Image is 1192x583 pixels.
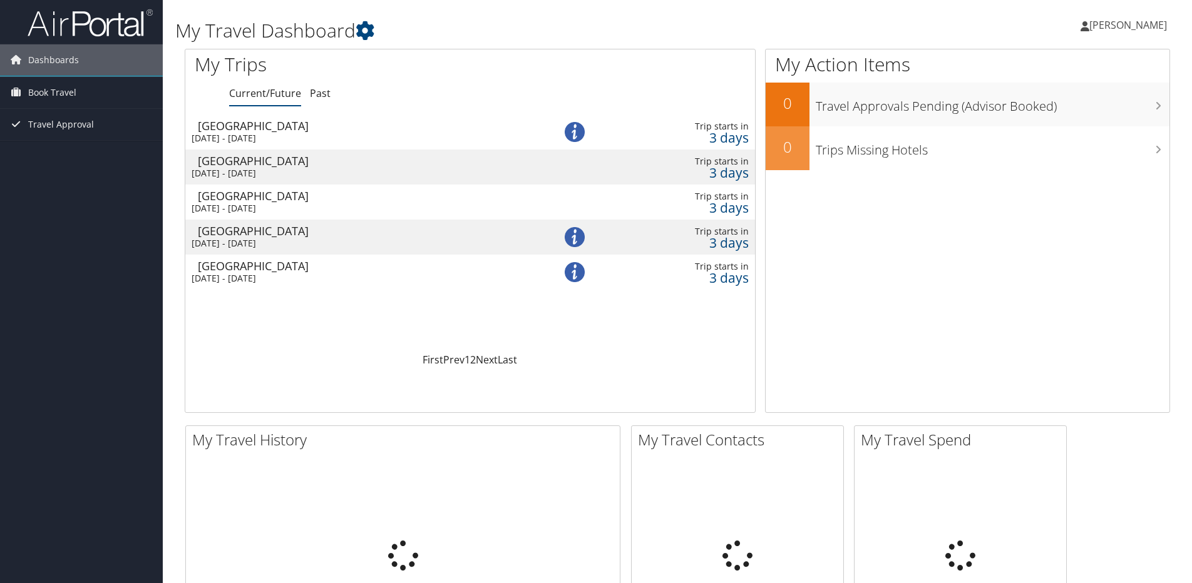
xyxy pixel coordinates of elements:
div: Trip starts in [622,121,749,132]
h2: 0 [766,136,809,158]
div: Trip starts in [622,191,749,202]
div: [GEOGRAPHIC_DATA] [198,260,527,271]
span: Book Travel [28,77,76,108]
div: [DATE] - [DATE] [192,133,520,144]
a: Last [498,353,517,367]
div: [GEOGRAPHIC_DATA] [198,155,527,166]
h3: Travel Approvals Pending (Advisor Booked) [816,91,1169,115]
div: [DATE] - [DATE] [192,273,520,284]
img: alert-flat-solid-info.png [565,227,585,247]
a: 1 [465,353,470,367]
img: airportal-logo.png [28,8,153,38]
a: Past [310,86,331,100]
div: Trip starts in [622,156,749,167]
img: alert-flat-solid-info.png [565,262,585,282]
h2: My Travel Spend [861,429,1066,450]
span: Dashboards [28,44,79,76]
a: [PERSON_NAME] [1081,6,1179,44]
h2: 0 [766,93,809,114]
div: [DATE] - [DATE] [192,203,520,214]
span: [PERSON_NAME] [1089,18,1167,32]
div: Trip starts in [622,226,749,237]
a: Current/Future [229,86,301,100]
a: Prev [443,353,465,367]
div: 3 days [622,202,749,213]
h1: My Travel Dashboard [175,18,845,44]
a: Next [476,353,498,367]
div: 3 days [622,167,749,178]
span: Travel Approval [28,109,94,140]
h2: My Travel History [192,429,620,450]
div: [DATE] - [DATE] [192,238,520,249]
div: 3 days [622,132,749,143]
div: Trip starts in [622,261,749,272]
h1: My Action Items [766,51,1169,78]
div: 3 days [622,237,749,248]
h1: My Trips [195,51,508,78]
h3: Trips Missing Hotels [816,135,1169,159]
h2: My Travel Contacts [638,429,843,450]
a: 0Travel Approvals Pending (Advisor Booked) [766,83,1169,126]
a: 2 [470,353,476,367]
img: alert-flat-solid-info.png [565,122,585,142]
div: [DATE] - [DATE] [192,168,520,179]
div: [GEOGRAPHIC_DATA] [198,120,527,131]
a: 0Trips Missing Hotels [766,126,1169,170]
div: 3 days [622,272,749,283]
div: [GEOGRAPHIC_DATA] [198,225,527,236]
div: [GEOGRAPHIC_DATA] [198,190,527,201]
a: First [423,353,443,367]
